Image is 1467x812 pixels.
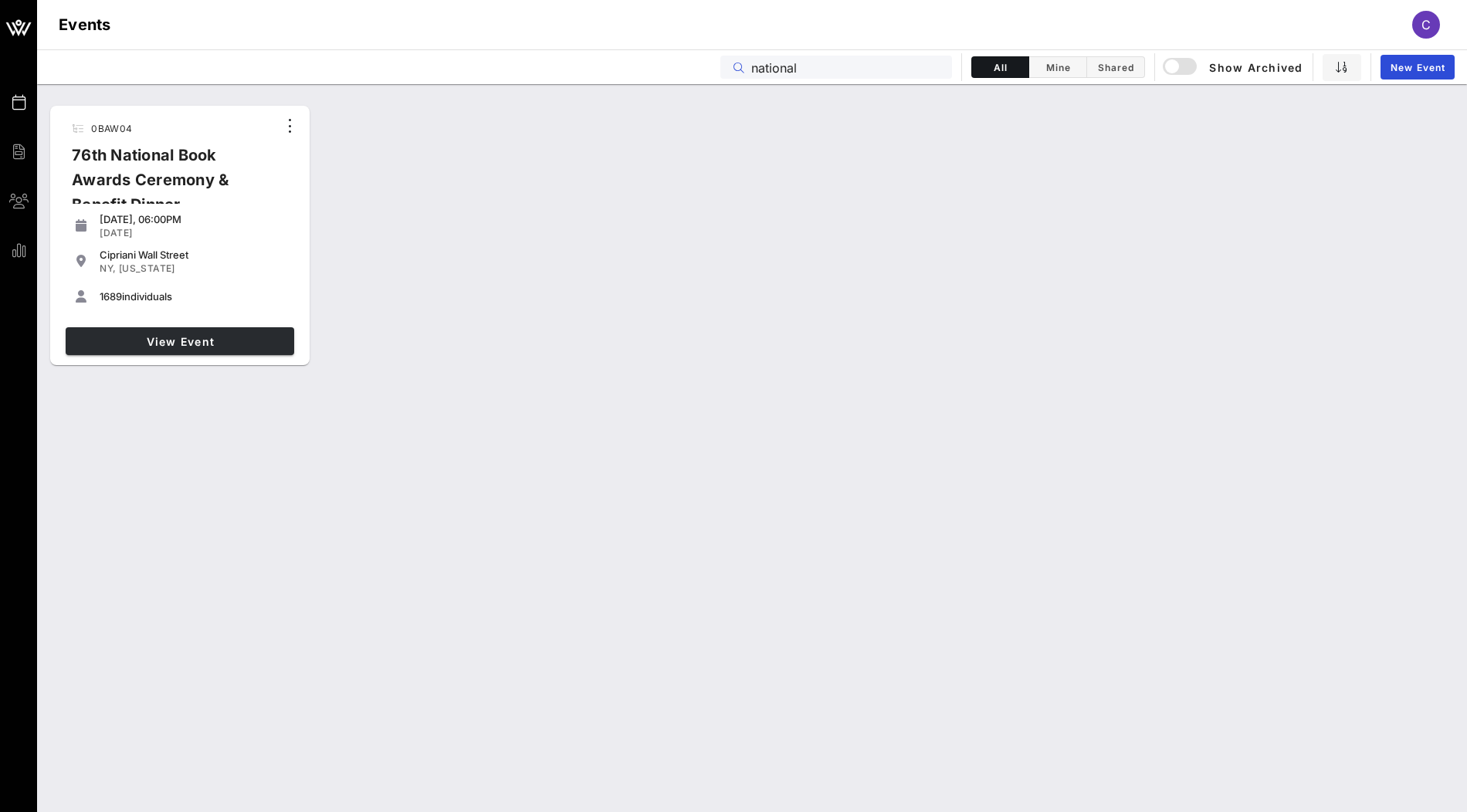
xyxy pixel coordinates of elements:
span: Mine [1038,62,1077,73]
span: NY, [100,262,116,274]
span: Shared [1096,62,1135,73]
div: [DATE] [100,227,288,239]
span: 0BAW04 [91,123,132,134]
a: New Event [1381,55,1455,80]
div: C [1412,11,1440,39]
button: Show Archived [1164,53,1303,81]
button: All [971,56,1029,78]
a: View Event [66,327,294,355]
span: View Event [72,335,288,348]
span: Show Archived [1165,58,1303,76]
button: Shared [1087,56,1145,78]
div: individuals [100,290,288,303]
div: [DATE], 06:00PM [100,213,288,225]
h1: Events [59,12,111,37]
div: Cipriani Wall Street [100,249,288,261]
div: 76th National Book Awards Ceremony & Benefit Dinner [59,143,277,229]
span: 1689 [100,290,122,303]
button: Mine [1029,56,1087,78]
span: All [981,62,1019,73]
span: C [1421,17,1431,32]
span: New Event [1390,62,1445,73]
span: [US_STATE] [119,262,175,274]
